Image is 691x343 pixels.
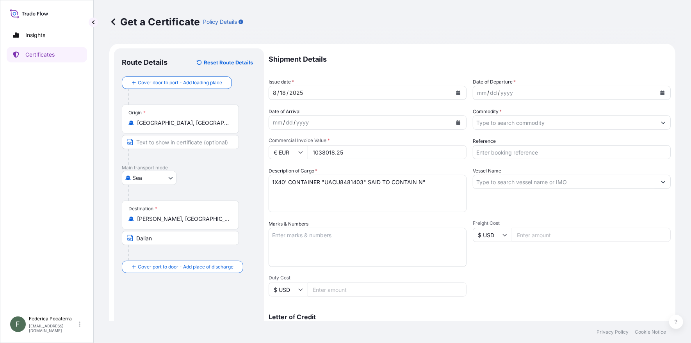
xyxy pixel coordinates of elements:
[473,78,516,86] span: Date of Departure
[476,88,487,98] div: month,
[296,118,310,127] div: year,
[204,59,253,66] p: Reset Route Details
[269,167,317,175] label: Description of Cargo
[16,320,20,328] span: F
[138,263,233,271] span: Cover port to door - Add place of discharge
[473,108,502,116] label: Commodity
[269,108,301,116] span: Date of Arrival
[597,329,629,335] a: Privacy Policy
[128,206,157,212] div: Destination
[489,88,498,98] div: day,
[656,116,670,130] button: Show suggestions
[122,58,167,67] p: Route Details
[487,88,489,98] div: /
[283,118,285,127] div: /
[122,171,176,185] button: Select transport
[122,135,239,149] input: Text to appear on certificate
[473,137,496,145] label: Reference
[308,145,467,159] input: Enter amount
[122,261,243,273] button: Cover port to door - Add place of discharge
[269,137,467,144] span: Commercial Invoice Value
[272,118,283,127] div: month,
[269,314,671,320] p: Letter of Credit
[294,118,296,127] div: /
[473,116,656,130] input: Type to search commodity
[25,31,45,39] p: Insights
[128,110,146,116] div: Origin
[7,27,87,43] a: Insights
[473,220,671,226] span: Freight Cost
[269,78,294,86] span: Issue date
[122,165,256,171] p: Main transport mode
[656,175,670,189] button: Show suggestions
[7,47,87,62] a: Certificates
[269,275,467,281] span: Duty Cost
[109,16,200,28] p: Get a Certificate
[500,88,514,98] div: year,
[287,88,289,98] div: /
[132,174,142,182] span: Sea
[289,88,304,98] div: year,
[203,18,237,26] p: Policy Details
[656,87,669,99] button: Calendar
[308,283,467,297] input: Enter amount
[512,228,671,242] input: Enter amount
[277,88,279,98] div: /
[25,51,55,59] p: Certificates
[137,215,229,223] input: Destination
[122,231,239,245] input: Text to appear on certificate
[272,88,277,98] div: month,
[473,175,656,189] input: Type to search vessel name or IMO
[138,79,222,87] span: Cover door to port - Add loading place
[269,220,308,228] label: Marks & Numbers
[452,87,465,99] button: Calendar
[473,167,501,175] label: Vessel Name
[193,56,256,69] button: Reset Route Details
[285,118,294,127] div: day,
[452,116,465,129] button: Calendar
[635,329,666,335] a: Cookie Notice
[29,316,77,322] p: Federica Pocaterra
[29,323,77,333] p: [EMAIL_ADDRESS][DOMAIN_NAME]
[122,76,232,89] button: Cover door to port - Add loading place
[473,145,671,159] input: Enter booking reference
[269,48,671,70] p: Shipment Details
[137,119,229,127] input: Origin
[498,88,500,98] div: /
[279,88,287,98] div: day,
